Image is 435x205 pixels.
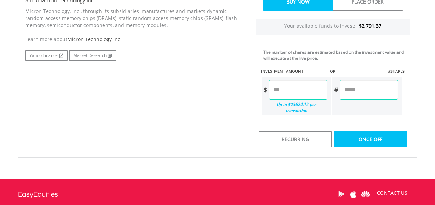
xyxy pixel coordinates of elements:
div: # [332,80,340,100]
label: -OR- [328,68,337,74]
a: Yahoo Finance [25,50,68,61]
div: Once Off [334,131,407,147]
div: The number of shares are estimated based on the investment value and will execute at the live price. [263,49,407,61]
div: Learn more about [25,36,245,43]
div: $ [262,80,269,100]
div: Recurring [259,131,332,147]
span: Micron Technology Inc [67,36,120,42]
label: INVESTMENT AMOUNT [261,68,303,74]
div: Up to $23624.12 per transaction [262,100,328,115]
div: Your available funds to invest: [256,19,410,35]
a: Apple [347,183,360,205]
a: Huawei [360,183,372,205]
a: Google Play [335,183,347,205]
p: Micron Technology, Inc., through its subsidiaries, manufactures and markets dynamic random access... [25,8,245,29]
a: CONTACT US [372,183,412,203]
span: $2 791.37 [359,22,381,29]
a: Market Research [69,50,116,61]
label: #SHARES [388,68,405,74]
